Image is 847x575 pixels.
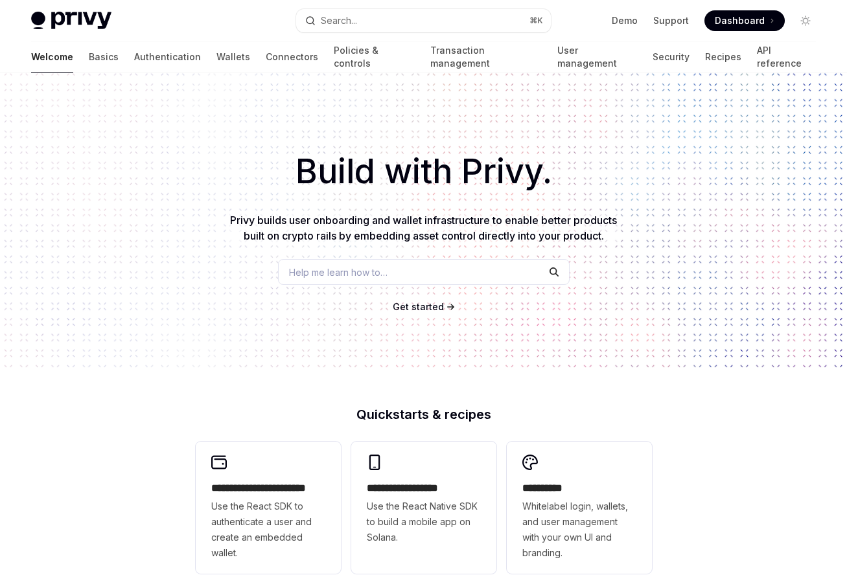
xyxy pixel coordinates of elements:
[507,442,652,574] a: **** *****Whitelabel login, wallets, and user management with your own UI and branding.
[529,16,543,26] span: ⌘ K
[557,41,637,73] a: User management
[705,41,741,73] a: Recipes
[757,41,816,73] a: API reference
[296,9,551,32] button: Search...⌘K
[393,301,444,312] span: Get started
[134,41,201,73] a: Authentication
[321,13,357,28] div: Search...
[289,265,388,279] span: Help me learn how to…
[31,12,111,30] img: light logo
[653,14,689,27] a: Support
[612,14,638,27] a: Demo
[31,41,73,73] a: Welcome
[351,442,496,574] a: **** **** **** ***Use the React Native SDK to build a mobile app on Solana.
[334,41,415,73] a: Policies & controls
[367,499,481,545] span: Use the React Native SDK to build a mobile app on Solana.
[266,41,318,73] a: Connectors
[196,408,652,421] h2: Quickstarts & recipes
[211,499,325,561] span: Use the React SDK to authenticate a user and create an embedded wallet.
[715,14,765,27] span: Dashboard
[393,300,444,313] a: Get started
[704,10,785,31] a: Dashboard
[795,10,816,31] button: Toggle dark mode
[230,214,617,242] span: Privy builds user onboarding and wallet infrastructure to enable better products built on crypto ...
[21,146,826,197] h1: Build with Privy.
[522,499,636,561] span: Whitelabel login, wallets, and user management with your own UI and branding.
[89,41,119,73] a: Basics
[653,41,690,73] a: Security
[216,41,250,73] a: Wallets
[430,41,542,73] a: Transaction management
